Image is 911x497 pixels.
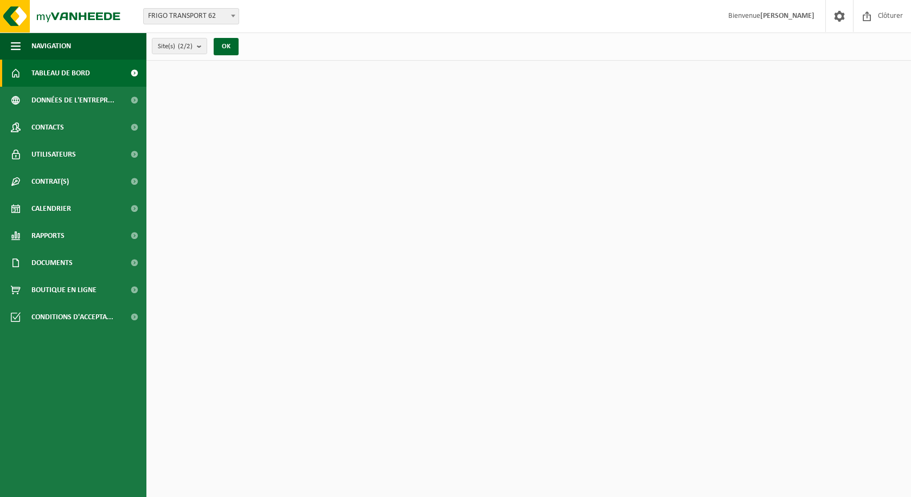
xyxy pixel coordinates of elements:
span: Calendrier [31,195,71,222]
span: Utilisateurs [31,141,76,168]
span: Tableau de bord [31,60,90,87]
strong: [PERSON_NAME] [760,12,814,20]
span: Rapports [31,222,65,249]
span: FRIGO TRANSPORT 62 [143,8,239,24]
span: Contacts [31,114,64,141]
count: (2/2) [178,43,193,50]
span: Documents [31,249,73,276]
span: Données de l'entrepr... [31,87,114,114]
span: Conditions d'accepta... [31,304,113,331]
span: Site(s) [158,38,193,55]
span: Navigation [31,33,71,60]
span: FRIGO TRANSPORT 62 [144,9,239,24]
span: Boutique en ligne [31,276,97,304]
button: Site(s)(2/2) [152,38,207,54]
span: Contrat(s) [31,168,69,195]
button: OK [214,38,239,55]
